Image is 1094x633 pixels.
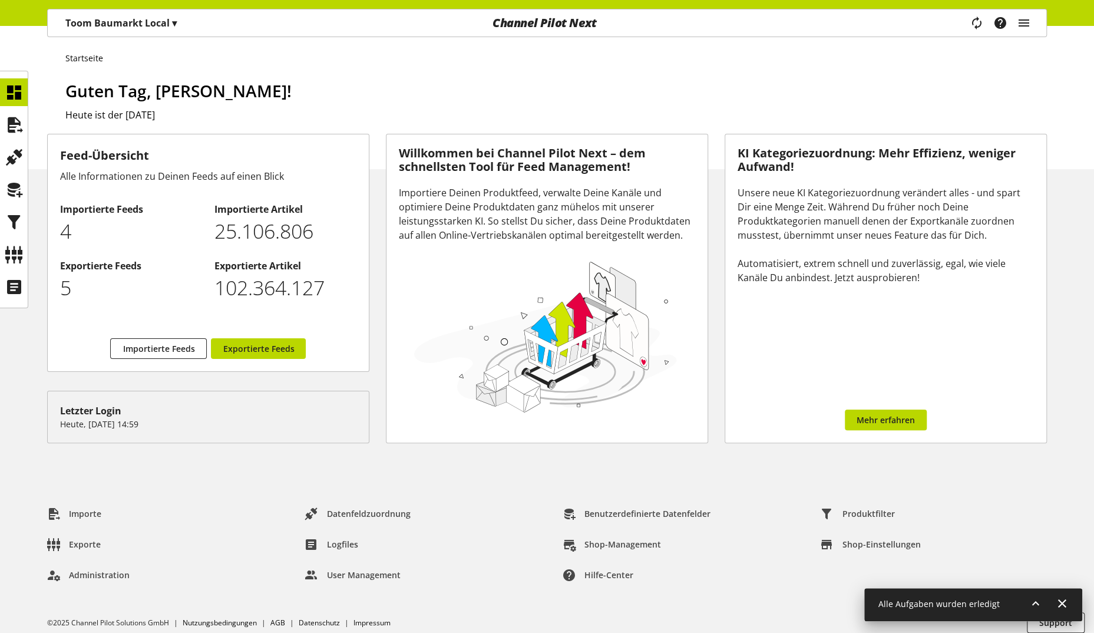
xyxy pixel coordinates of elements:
a: Nutzungsbedingungen [183,618,257,628]
div: Importiere Deinen Produktfeed, verwalte Deine Kanäle und optimiere Deine Produktdaten ganz mühelo... [399,186,695,242]
a: Exportierte Feeds [211,338,306,359]
h2: Importierte Feeds [60,202,202,216]
p: Toom Baumarkt Local [65,16,177,30]
a: Importe [38,503,111,525]
a: Mehr erfahren [845,410,927,430]
a: Exporte [38,534,110,555]
span: Produktfilter [842,507,895,520]
li: ©2025 Channel Pilot Solutions GmbH [47,618,183,628]
a: Datenschutz [299,618,340,628]
a: Benutzerdefinierte Datenfelder [553,503,720,525]
span: Shop-Einstellungen [842,538,921,550]
span: Logfiles [327,538,358,550]
p: Heute, [DATE] 14:59 [60,418,356,430]
img: 78e1b9dcff1e8392d83655fcfc870417.svg [411,257,680,416]
h3: KI Kategoriezuordnung: Mehr Effizienz, weniger Aufwand! [738,147,1034,173]
h2: Importierte Artikel [214,202,356,216]
h3: Willkommen bei Channel Pilot Next – dem schnellsten Tool für Feed Management! [399,147,695,173]
span: Hilfe-Center [584,569,633,581]
span: Guten Tag, [PERSON_NAME]! [65,80,292,102]
p: 25106806 [214,216,356,246]
span: Importe [69,507,101,520]
span: Administration [69,569,130,581]
h2: Heute ist der [DATE] [65,108,1047,122]
span: Support [1039,616,1072,629]
div: Alle Informationen zu Deinen Feeds auf einen Blick [60,169,356,183]
h3: Feed-Übersicht [60,147,356,164]
button: Support [1027,612,1085,633]
p: 5 [60,273,202,303]
a: Shop-Einstellungen [811,534,930,555]
a: Logfiles [296,534,368,555]
span: Exporte [69,538,101,550]
span: Benutzerdefinierte Datenfelder [584,507,710,520]
a: Importierte Feeds [110,338,207,359]
a: Administration [38,565,139,586]
span: Alle Aufgaben wurden erledigt [878,598,1000,609]
span: Datenfeldzuordnung [327,507,411,520]
span: Mehr erfahren [857,414,915,426]
a: Shop-Management [553,534,670,555]
p: 102364127 [214,273,356,303]
a: AGB [270,618,285,628]
div: Unsere neue KI Kategoriezuordnung verändert alles - und spart Dir eine Menge Zeit. Während Du frü... [738,186,1034,285]
a: User Management [296,565,410,586]
a: Impressum [353,618,391,628]
h2: Exportierte Feeds [60,259,202,273]
div: Letzter Login [60,404,356,418]
span: Shop-Management [584,538,661,550]
a: Datenfeldzuordnung [296,503,420,525]
span: Exportierte Feeds [223,342,294,355]
nav: main navigation [47,9,1047,37]
span: ▾ [172,17,177,29]
a: Produktfilter [811,503,904,525]
a: Hilfe-Center [553,565,643,586]
h2: Exportierte Artikel [214,259,356,273]
p: 4 [60,216,202,246]
span: User Management [327,569,401,581]
span: Importierte Feeds [123,342,194,355]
